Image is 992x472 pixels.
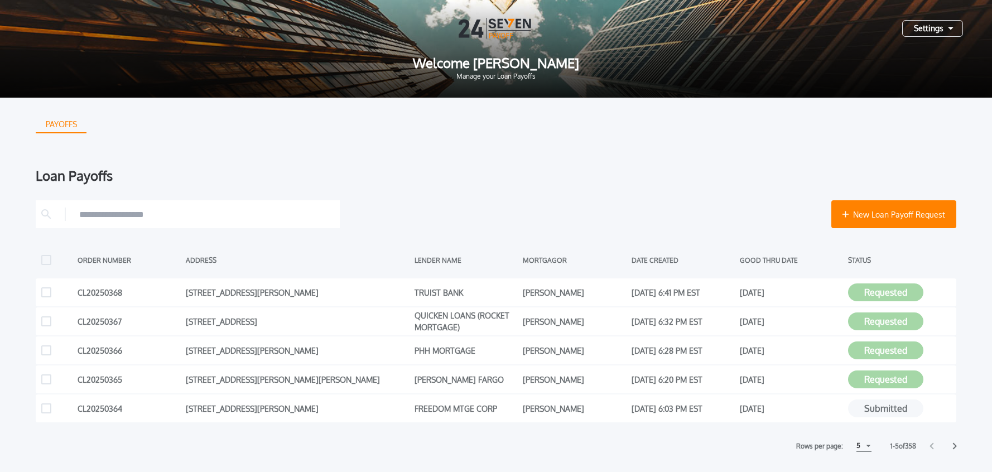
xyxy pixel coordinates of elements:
button: Settings [902,20,963,37]
div: STATUS [848,252,951,268]
div: [PERSON_NAME] [523,284,625,301]
button: Requested [848,283,923,301]
div: [STREET_ADDRESS][PERSON_NAME] [186,284,409,301]
button: Submitted [848,399,923,417]
div: [DATE] [740,371,842,388]
div: CL20250364 [78,400,180,417]
div: [PERSON_NAME] [523,313,625,330]
div: [PERSON_NAME] FARGO [415,371,517,388]
div: Loan Payoffs [36,169,956,182]
div: [PERSON_NAME] [523,371,625,388]
div: [STREET_ADDRESS][PERSON_NAME] [186,400,409,417]
div: CL20250366 [78,342,180,359]
div: [DATE] 6:03 PM EST [632,400,734,417]
img: Logo [459,18,533,38]
div: ORDER NUMBER [78,252,180,268]
div: [STREET_ADDRESS] [186,313,409,330]
div: CL20250368 [78,284,180,301]
div: [PERSON_NAME] [523,400,625,417]
div: [DATE] 6:28 PM EST [632,342,734,359]
div: CL20250365 [78,371,180,388]
div: DATE CREATED [632,252,734,268]
label: Rows per page: [796,441,843,452]
button: Requested [848,312,923,330]
button: New Loan Payoff Request [831,200,956,228]
div: TRUIST BANK [415,284,517,301]
button: PAYOFFS [36,115,86,133]
div: QUICKEN LOANS (ROCKET MORTGAGE) [415,313,517,330]
div: LENDER NAME [415,252,517,268]
div: PHH MORTGAGE [415,342,517,359]
div: ADDRESS [186,252,409,268]
div: CL20250367 [78,313,180,330]
div: [DATE] [740,400,842,417]
div: 5 [856,439,860,452]
div: PAYOFFS [37,115,86,133]
span: New Loan Payoff Request [853,209,945,220]
div: [DATE] [740,313,842,330]
div: [DATE] [740,284,842,301]
div: [DATE] [740,342,842,359]
div: MORTGAGOR [523,252,625,268]
span: Welcome [PERSON_NAME] [18,56,974,70]
div: [PERSON_NAME] [523,342,625,359]
label: 1 - 5 of 358 [890,441,916,452]
div: GOOD THRU DATE [740,252,842,268]
div: [STREET_ADDRESS][PERSON_NAME][PERSON_NAME] [186,371,409,388]
span: Manage your Loan Payoffs [18,73,974,80]
button: Requested [848,341,923,359]
div: [STREET_ADDRESS][PERSON_NAME] [186,342,409,359]
div: [DATE] 6:20 PM EST [632,371,734,388]
div: [DATE] 6:32 PM EST [632,313,734,330]
button: Requested [848,370,923,388]
button: 5 [856,440,871,452]
div: [DATE] 6:41 PM EST [632,284,734,301]
div: FREEDOM MTGE CORP [415,400,517,417]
